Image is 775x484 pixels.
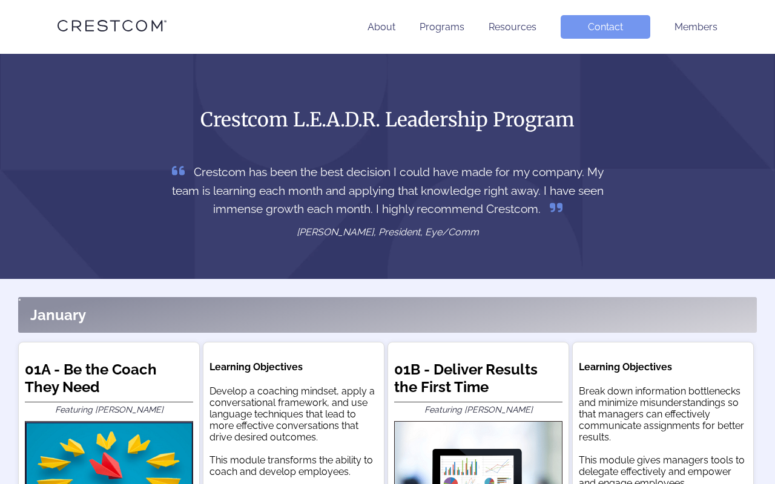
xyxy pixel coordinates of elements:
h2: 01B - Deliver Results the First Time [394,361,562,402]
div: " [18,297,757,333]
h4: Learning Objectives [579,361,747,373]
i: [PERSON_NAME], President, Eye/Comm [297,226,479,238]
h4: Learning Objectives [209,361,378,373]
a: Members [674,21,717,33]
h1: Crestcom L.E.A.D.R. Leadership Program [156,107,619,132]
a: Contact [561,15,650,39]
a: Resources [489,21,536,33]
a: Programs [420,21,464,33]
h2: January [30,306,86,324]
h2: 01A - Be the Coach They Need [25,361,193,402]
span: Crestcom has been the best decision I could have made for my company. My team is learning each mo... [172,165,604,215]
a: About [368,21,395,33]
em: Featuring [PERSON_NAME] [424,405,533,414]
div: Develop a coaching mindset, apply a conversational framework, and use language techniques that le... [209,385,378,477]
em: Featuring [PERSON_NAME] [55,405,163,414]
